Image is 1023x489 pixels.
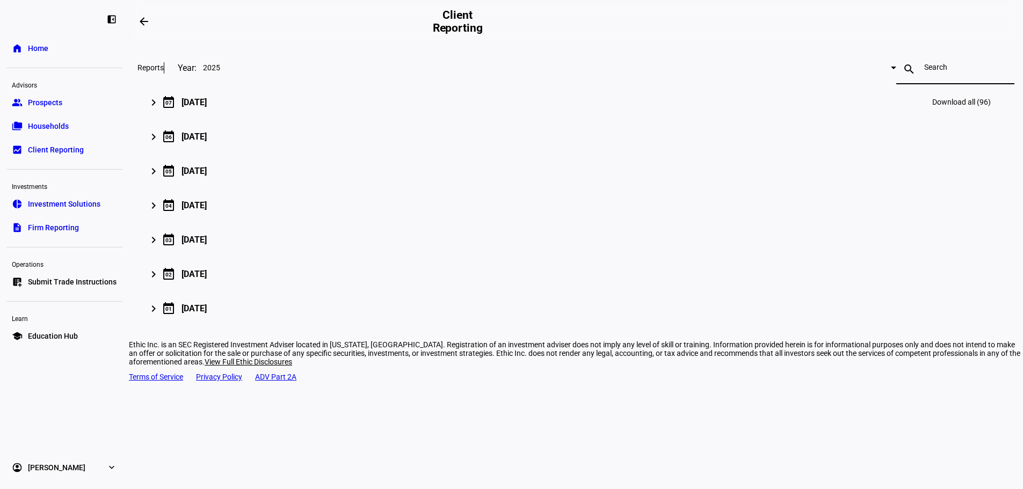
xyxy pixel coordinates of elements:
[28,43,48,54] span: Home
[12,97,23,108] eth-mat-symbol: group
[182,166,207,176] div: [DATE]
[6,77,122,92] div: Advisors
[6,178,122,193] div: Investments
[6,38,122,59] a: homeHome
[924,63,986,71] input: Search
[12,199,23,209] eth-mat-symbol: pie_chart
[28,199,100,209] span: Investment Solutions
[182,235,207,245] div: [DATE]
[6,217,122,238] a: descriptionFirm Reporting
[28,276,117,287] span: Submit Trade Instructions
[932,98,991,106] span: Download all (96)
[137,15,150,28] mat-icon: arrow_backwards
[12,462,23,473] eth-mat-symbol: account_circle
[165,306,172,312] div: 01
[203,63,220,72] span: 2025
[162,164,175,177] mat-icon: calendar_today
[106,462,117,473] eth-mat-symbol: expand_more
[137,188,1014,222] mat-expansion-panel-header: 04[DATE]
[162,96,175,108] mat-icon: calendar_today
[137,257,1014,291] mat-expansion-panel-header: 02[DATE]
[147,268,160,281] mat-icon: keyboard_arrow_right
[129,340,1023,366] div: Ethic Inc. is an SEC Registered Investment Adviser located in [US_STATE], [GEOGRAPHIC_DATA]. Regi...
[165,203,172,209] div: 04
[165,272,172,278] div: 02
[137,291,1014,325] mat-expansion-panel-header: 01[DATE]
[182,269,207,279] div: [DATE]
[129,373,183,381] a: Terms of Service
[205,357,292,366] span: View Full Ethic Disclosures
[28,97,62,108] span: Prospects
[137,63,164,72] h3: Reports
[137,119,1014,154] mat-expansion-panel-header: 06[DATE]
[147,165,160,178] mat-icon: keyboard_arrow_right
[28,144,84,155] span: Client Reporting
[147,302,160,315] mat-icon: keyboard_arrow_right
[182,132,207,142] div: [DATE]
[12,276,23,287] eth-mat-symbol: list_alt_add
[425,9,490,34] h2: Client Reporting
[6,193,122,215] a: pie_chartInvestment Solutions
[165,237,172,243] div: 03
[147,130,160,143] mat-icon: keyboard_arrow_right
[6,310,122,325] div: Learn
[164,62,197,74] div: Year:
[137,154,1014,188] mat-expansion-panel-header: 05[DATE]
[147,233,160,246] mat-icon: keyboard_arrow_right
[926,89,997,115] a: Download all (96)
[6,256,122,271] div: Operations
[28,462,85,473] span: [PERSON_NAME]
[28,222,79,233] span: Firm Reporting
[12,43,23,54] eth-mat-symbol: home
[162,130,175,143] mat-icon: calendar_today
[6,139,122,160] a: bid_landscapeClient Reporting
[147,199,160,212] mat-icon: keyboard_arrow_right
[255,373,296,381] a: ADV Part 2A
[162,233,175,246] mat-icon: calendar_today
[196,373,242,381] a: Privacy Policy
[12,144,23,155] eth-mat-symbol: bid_landscape
[182,200,207,210] div: [DATE]
[182,303,207,313] div: [DATE]
[165,100,172,106] div: 07
[165,169,172,174] div: 05
[137,85,1014,119] mat-expansion-panel-header: 07[DATE]Download all (96)
[162,267,175,280] mat-icon: calendar_today
[12,331,23,341] eth-mat-symbol: school
[162,199,175,211] mat-icon: calendar_today
[147,96,160,109] mat-icon: keyboard_arrow_right
[165,134,172,140] div: 06
[182,97,207,107] div: [DATE]
[28,121,69,132] span: Households
[12,222,23,233] eth-mat-symbol: description
[6,115,122,137] a: folder_copyHouseholds
[106,14,117,25] eth-mat-symbol: left_panel_close
[896,63,922,76] mat-icon: search
[28,331,78,341] span: Education Hub
[12,121,23,132] eth-mat-symbol: folder_copy
[6,92,122,113] a: groupProspects
[162,302,175,315] mat-icon: calendar_today
[137,222,1014,257] mat-expansion-panel-header: 03[DATE]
